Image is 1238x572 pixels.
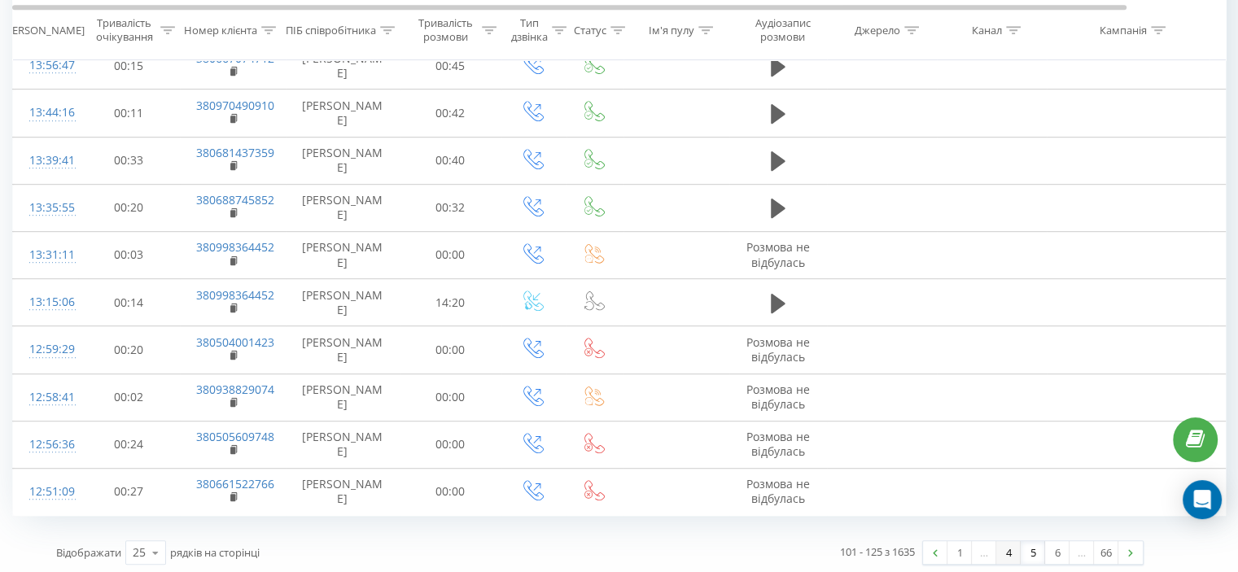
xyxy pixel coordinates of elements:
[184,24,257,37] div: Номер клієнта
[286,279,400,326] td: [PERSON_NAME]
[78,137,180,184] td: 00:33
[400,90,501,137] td: 00:42
[400,231,501,278] td: 00:00
[196,145,274,160] a: 380681437359
[196,50,274,66] a: 380667074712
[1094,541,1118,564] a: 66
[286,24,376,37] div: ПІБ співробітника
[78,421,180,468] td: 00:24
[196,98,274,113] a: 380970490910
[286,184,400,231] td: [PERSON_NAME]
[840,544,915,560] div: 101 - 125 з 1635
[78,326,180,373] td: 00:20
[78,279,180,326] td: 00:14
[133,544,146,561] div: 25
[286,42,400,90] td: [PERSON_NAME]
[196,192,274,207] a: 380688745852
[196,382,274,397] a: 380938829074
[746,334,810,365] span: Розмова не відбулась
[746,429,810,459] span: Розмова не відбулась
[78,231,180,278] td: 00:03
[78,373,180,421] td: 00:02
[286,421,400,468] td: [PERSON_NAME]
[196,287,274,303] a: 380998364452
[196,334,274,350] a: 380504001423
[511,17,548,45] div: Тип дзвінка
[29,286,62,318] div: 13:15:06
[1021,541,1045,564] a: 5
[746,476,810,506] span: Розмова не відбулась
[649,24,694,37] div: Ім'я пулу
[29,429,62,461] div: 12:56:36
[743,17,822,45] div: Аудіозапис розмови
[400,279,501,326] td: 14:20
[400,326,501,373] td: 00:00
[196,429,274,444] a: 380505609748
[574,24,606,37] div: Статус
[196,239,274,255] a: 380998364452
[286,137,400,184] td: [PERSON_NAME]
[413,17,478,45] div: Тривалість розмови
[78,468,180,515] td: 00:27
[400,468,501,515] td: 00:00
[400,184,501,231] td: 00:32
[78,184,180,231] td: 00:20
[92,17,156,45] div: Тривалість очікування
[1045,541,1070,564] a: 6
[1183,480,1222,519] div: Open Intercom Messenger
[400,421,501,468] td: 00:00
[29,145,62,177] div: 13:39:41
[29,382,62,413] div: 12:58:41
[286,231,400,278] td: [PERSON_NAME]
[78,90,180,137] td: 00:11
[29,239,62,271] div: 13:31:11
[855,24,900,37] div: Джерело
[2,24,85,37] div: [PERSON_NAME]
[56,545,121,560] span: Відображати
[29,192,62,224] div: 13:35:55
[78,42,180,90] td: 00:15
[400,137,501,184] td: 00:40
[286,373,400,421] td: [PERSON_NAME]
[400,373,501,421] td: 00:00
[286,468,400,515] td: [PERSON_NAME]
[947,541,972,564] a: 1
[29,334,62,365] div: 12:59:29
[29,476,62,508] div: 12:51:09
[1070,541,1094,564] div: …
[972,24,1002,37] div: Канал
[400,42,501,90] td: 00:45
[286,326,400,373] td: [PERSON_NAME]
[196,476,274,491] a: 380661522766
[996,541,1021,564] a: 4
[746,382,810,412] span: Розмова не відбулась
[286,90,400,137] td: [PERSON_NAME]
[29,97,62,129] div: 13:44:16
[972,541,996,564] div: …
[29,50,62,81] div: 13:56:47
[170,545,260,560] span: рядків на сторінці
[746,239,810,269] span: Розмова не відбулась
[1100,24,1147,37] div: Кампанія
